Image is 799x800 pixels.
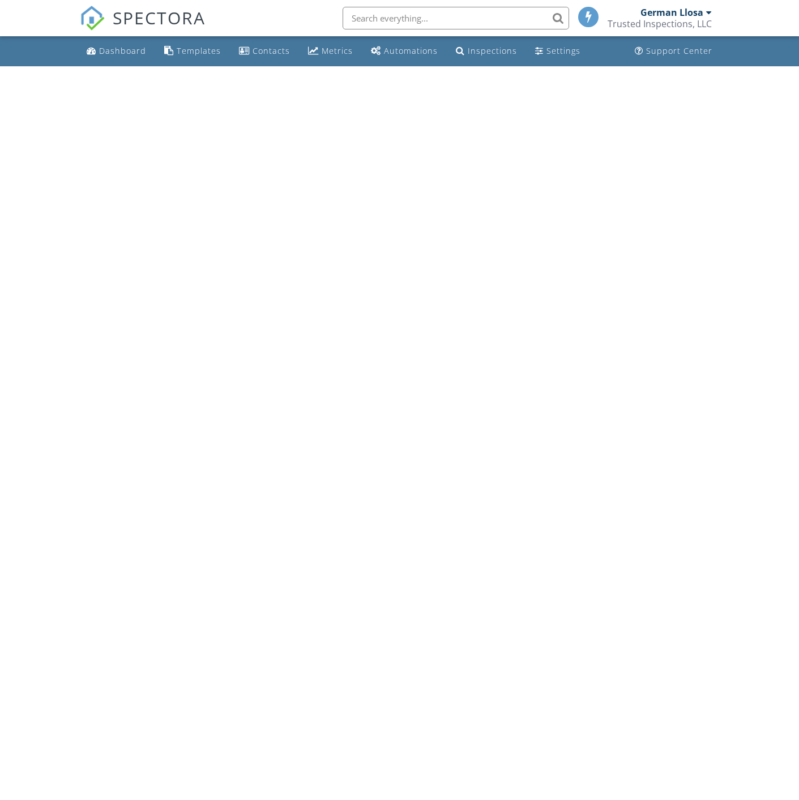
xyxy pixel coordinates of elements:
a: Templates [160,41,225,62]
a: Automations (Basic) [366,41,442,62]
div: Inspections [468,45,517,56]
a: Contacts [234,41,294,62]
a: Support Center [630,41,717,62]
a: Inspections [451,41,522,62]
div: Automations [384,45,438,56]
div: Trusted Inspections, LLC [608,18,712,29]
div: German Llosa [640,7,703,18]
div: Dashboard [99,45,146,56]
div: Support Center [646,45,712,56]
div: Contacts [253,45,290,56]
div: Settings [546,45,580,56]
a: Settings [531,41,585,62]
div: Metrics [322,45,353,56]
img: The Best Home Inspection Software - Spectora [80,6,105,31]
input: Search everything... [343,7,569,29]
a: Dashboard [82,41,151,62]
a: SPECTORA [80,15,206,39]
div: Templates [177,45,221,56]
span: SPECTORA [113,6,206,29]
a: Metrics [304,41,357,62]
